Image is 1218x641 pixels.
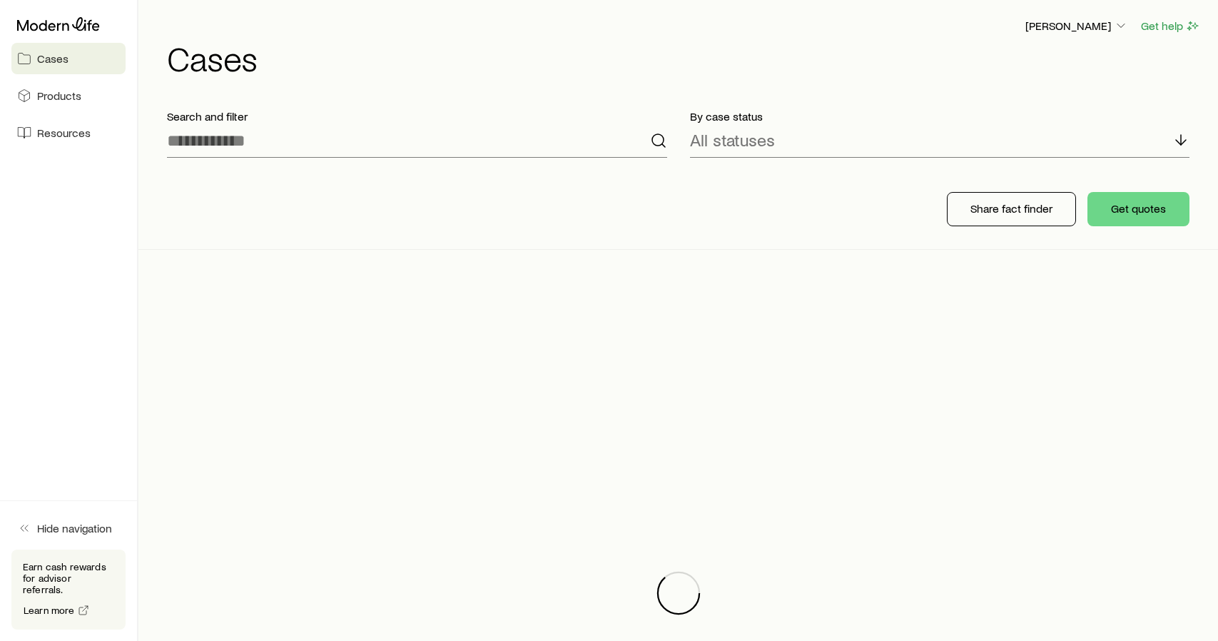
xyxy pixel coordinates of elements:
[11,550,126,630] div: Earn cash rewards for advisor referrals.Learn more
[1025,19,1128,33] p: [PERSON_NAME]
[11,43,126,74] a: Cases
[11,513,126,544] button: Hide navigation
[37,126,91,140] span: Resources
[690,130,775,150] p: All statuses
[37,51,68,66] span: Cases
[167,41,1201,75] h1: Cases
[690,109,1190,123] p: By case status
[1025,18,1129,35] button: [PERSON_NAME]
[37,521,112,535] span: Hide navigation
[24,605,75,615] span: Learn more
[23,561,114,595] p: Earn cash rewards for advisor referrals.
[11,80,126,111] a: Products
[1140,18,1201,34] button: Get help
[1087,192,1189,226] button: Get quotes
[37,89,81,103] span: Products
[970,201,1052,216] p: Share fact finder
[947,192,1076,226] button: Share fact finder
[167,109,667,123] p: Search and filter
[11,117,126,148] a: Resources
